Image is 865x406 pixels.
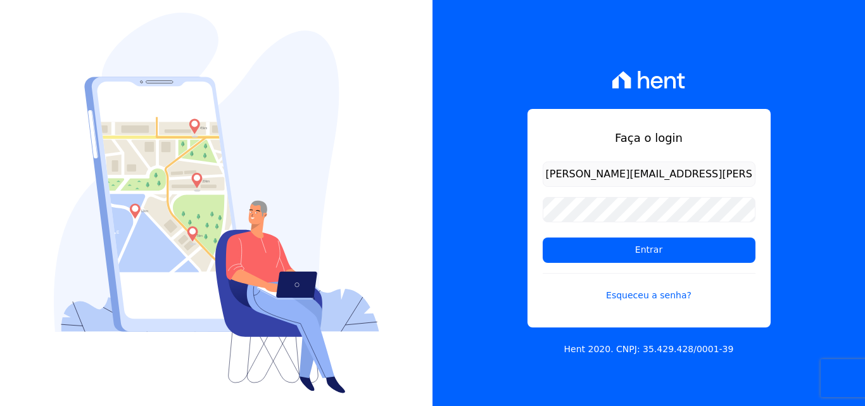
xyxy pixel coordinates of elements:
p: Hent 2020. CNPJ: 35.429.428/0001-39 [564,343,734,356]
input: Email [543,162,755,187]
h1: Faça o login [543,129,755,146]
input: Entrar [543,238,755,263]
img: Login [54,13,379,393]
a: Esqueceu a senha? [543,273,755,302]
